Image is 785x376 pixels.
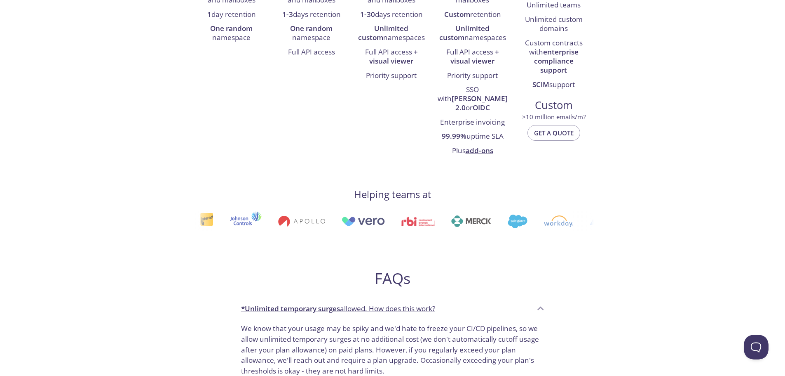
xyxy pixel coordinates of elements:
li: namespace [198,22,265,45]
strong: visual viewer [450,56,494,66]
img: salesforce [507,215,527,228]
li: uptime SLA [438,130,508,144]
li: namespaces [438,22,508,45]
h2: FAQs [234,269,551,288]
div: *Unlimited temporary surgesallowed. How does this work? [234,298,551,320]
strong: Unlimited custom [439,24,490,42]
strong: One random [290,24,333,33]
span: Custom [520,98,587,112]
li: Plus [438,144,508,158]
li: Unlimited custom domains [520,13,588,36]
li: retention [438,8,508,22]
span: > 10 million emails/m? [522,113,586,121]
img: workday [544,215,573,227]
p: allowed. How does this work? [241,303,435,314]
img: johnsoncontrols [230,211,261,231]
li: Enterprise invoicing [438,116,508,130]
strong: 1-30 [360,9,375,19]
strong: 1 [207,9,211,19]
img: merck [451,215,491,227]
li: Full API access + [438,45,508,69]
strong: One random [210,24,253,33]
li: Priority support [438,69,508,83]
li: SSO with or [438,83,508,116]
img: apollo [278,215,325,227]
strong: OIDC [473,103,490,112]
li: namespace [278,22,345,45]
strong: *Unlimited temporary surges [241,304,340,313]
li: Full API access [278,45,345,59]
li: Full API access + [358,45,425,69]
strong: Unlimited custom [358,24,409,42]
strong: enterprise compliance support [534,47,579,75]
iframe: Help Scout Beacon - Open [744,335,769,359]
img: interac [199,213,213,230]
li: Custom contracts with [520,36,588,78]
strong: 99.99% [442,131,466,141]
strong: visual viewer [369,56,413,66]
li: namespaces [358,22,425,45]
strong: [PERSON_NAME] 2.0 [452,94,508,112]
img: vero [341,217,385,226]
span: Get a quote [534,128,574,138]
a: add-ons [466,146,493,155]
li: support [520,78,588,92]
strong: 1-3 [282,9,293,19]
img: rbi [401,217,434,226]
strong: Custom [444,9,470,19]
button: Get a quote [527,125,580,141]
li: days retention [358,8,425,22]
li: day retention [198,8,265,22]
h4: Helping teams at [354,188,431,201]
li: days retention [278,8,345,22]
strong: SCIM [532,80,549,89]
li: Priority support [358,69,425,83]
